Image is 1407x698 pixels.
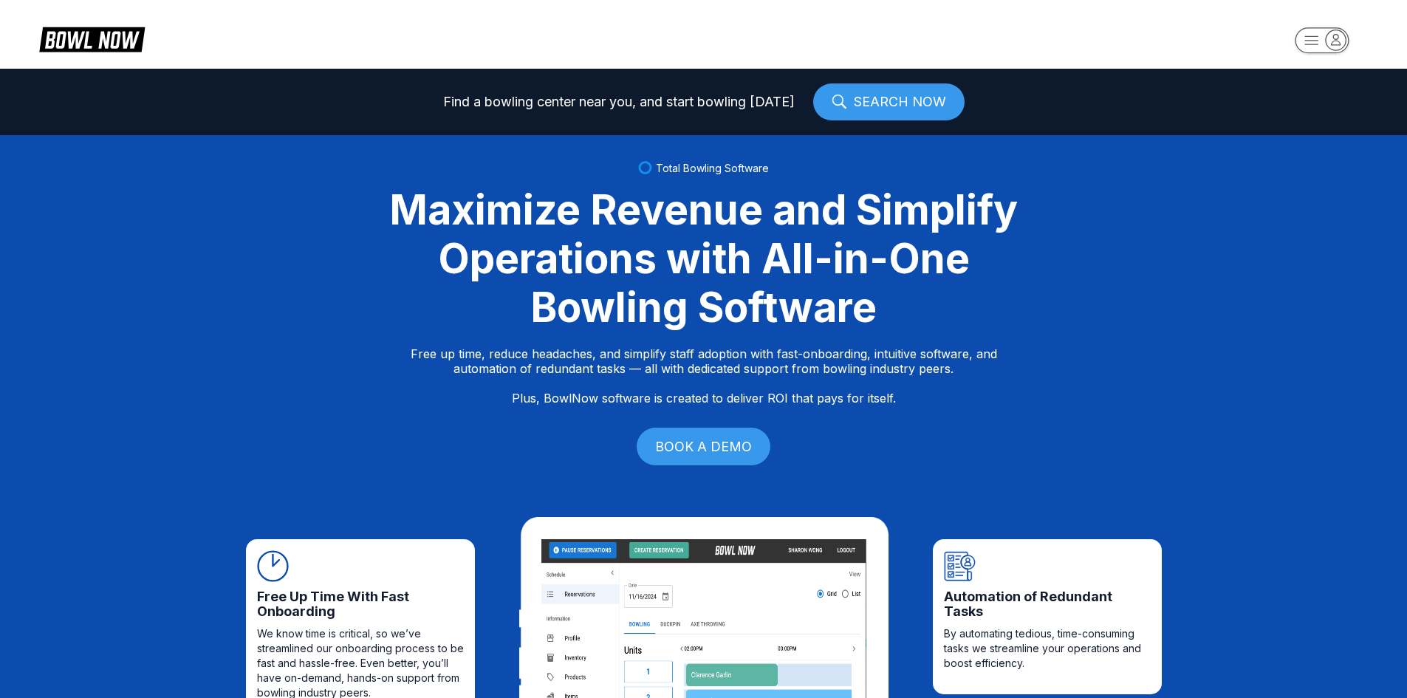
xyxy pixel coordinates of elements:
[411,346,997,406] p: Free up time, reduce headaches, and simplify staff adoption with fast-onboarding, intuitive softw...
[944,589,1151,619] span: Automation of Redundant Tasks
[257,589,464,619] span: Free Up Time With Fast Onboarding
[372,185,1036,332] div: Maximize Revenue and Simplify Operations with All-in-One Bowling Software
[443,95,795,109] span: Find a bowling center near you, and start bowling [DATE]
[813,83,965,120] a: SEARCH NOW
[944,626,1151,671] span: By automating tedious, time-consuming tasks we streamline your operations and boost efficiency.
[656,162,769,174] span: Total Bowling Software
[637,428,770,465] a: BOOK A DEMO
